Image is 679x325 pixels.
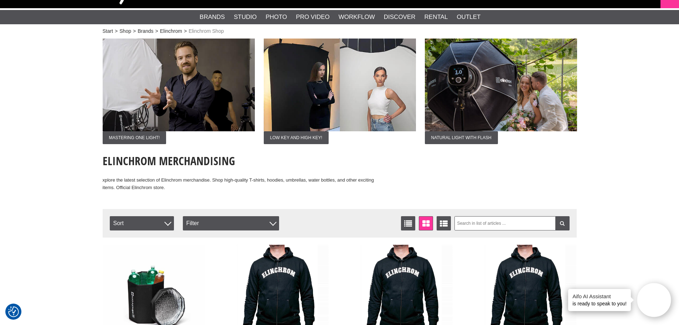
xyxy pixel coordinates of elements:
a: Workflow [339,12,375,22]
span: Natural Light with Flash [425,131,498,144]
a: Pro Video [296,12,329,22]
span: Elinchrom Shop [189,27,224,35]
a: Ad:005 ban-aifoweb_640x390-02.jpgNatural Light with Flash [425,39,577,144]
a: Brands [200,12,225,22]
img: Ad:003 ban-aifoweb_640x390-06.jpg [103,39,255,131]
a: Window [419,216,433,230]
a: Photo [266,12,287,22]
a: Filter [555,216,570,230]
div: Filter [183,216,279,230]
a: Elinchrom [160,27,182,35]
button: Consent Preferences [8,305,19,318]
a: Shop [119,27,131,35]
img: Ad:004 ban-aifoweb_640x390-04.jpg [264,39,416,131]
span: Sort [110,216,174,230]
a: Studio [234,12,257,22]
input: Search in list of articles ... [454,216,570,230]
a: Extended list [437,216,451,230]
a: Start [103,27,113,35]
img: Ad:005 ban-aifoweb_640x390-02.jpg [425,39,577,131]
span: > [155,27,158,35]
div: is ready to speak to you! [568,289,631,311]
span: > [133,27,136,35]
img: Revisit consent button [8,306,19,317]
a: Outlet [457,12,480,22]
a: List [401,216,415,230]
a: Discover [384,12,416,22]
h1: Elinchrom Merchandising [103,153,376,169]
span: Mastering One Light! [103,131,166,144]
span: > [184,27,187,35]
a: Rental [425,12,448,22]
span: Low Key and High Key! [264,131,329,144]
span: > [115,27,118,35]
a: Brands [138,27,153,35]
p: xplore the latest selection of Elinchrom merchandise. Shop high-quality T-shirts, hoodies, umbrel... [103,177,376,192]
a: Ad:003 ban-aifoweb_640x390-06.jpgMastering One Light! [103,39,255,144]
a: Ad:004 ban-aifoweb_640x390-04.jpgLow Key and High Key! [264,39,416,144]
h4: Aifo AI Assistant [572,293,627,300]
